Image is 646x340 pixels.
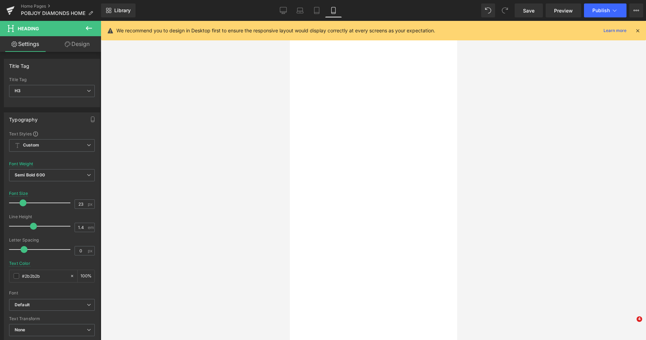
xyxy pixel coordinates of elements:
[592,8,610,13] span: Publish
[18,26,39,31] span: Heading
[9,113,38,122] div: Typography
[52,36,102,52] a: Design
[101,3,136,17] a: New Library
[22,272,67,280] input: Color
[88,225,94,230] span: em
[9,161,33,166] div: Font Weight
[9,238,95,243] div: Letter Spacing
[9,131,95,136] div: Text Styles
[9,261,30,266] div: Text Color
[308,3,325,17] a: Tablet
[9,59,30,69] div: Title Tag
[9,214,95,219] div: Line Height
[9,191,28,196] div: Font Size
[15,302,30,308] i: Default
[15,327,25,332] b: None
[116,27,435,34] p: We recommend you to design in Desktop first to ensure the responsive layout would display correct...
[275,3,292,17] a: Desktop
[554,7,573,14] span: Preview
[21,10,85,16] span: POBJOY DIAMONDS HOME
[78,270,94,282] div: %
[15,88,21,93] b: H3
[88,202,94,206] span: px
[523,7,535,14] span: Save
[23,142,39,148] b: Custom
[622,316,639,333] iframe: Intercom live chat
[21,3,101,9] a: Home Pages
[88,248,94,253] span: px
[481,3,495,17] button: Undo
[9,291,95,295] div: Font
[546,3,581,17] a: Preview
[584,3,626,17] button: Publish
[629,3,643,17] button: More
[9,316,95,321] div: Text Transform
[114,7,131,14] span: Library
[601,26,629,35] a: Learn more
[637,316,642,322] span: 4
[498,3,512,17] button: Redo
[9,77,95,82] div: Title Tag
[15,172,45,177] b: Semi Bold 600
[325,3,342,17] a: Mobile
[292,3,308,17] a: Laptop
